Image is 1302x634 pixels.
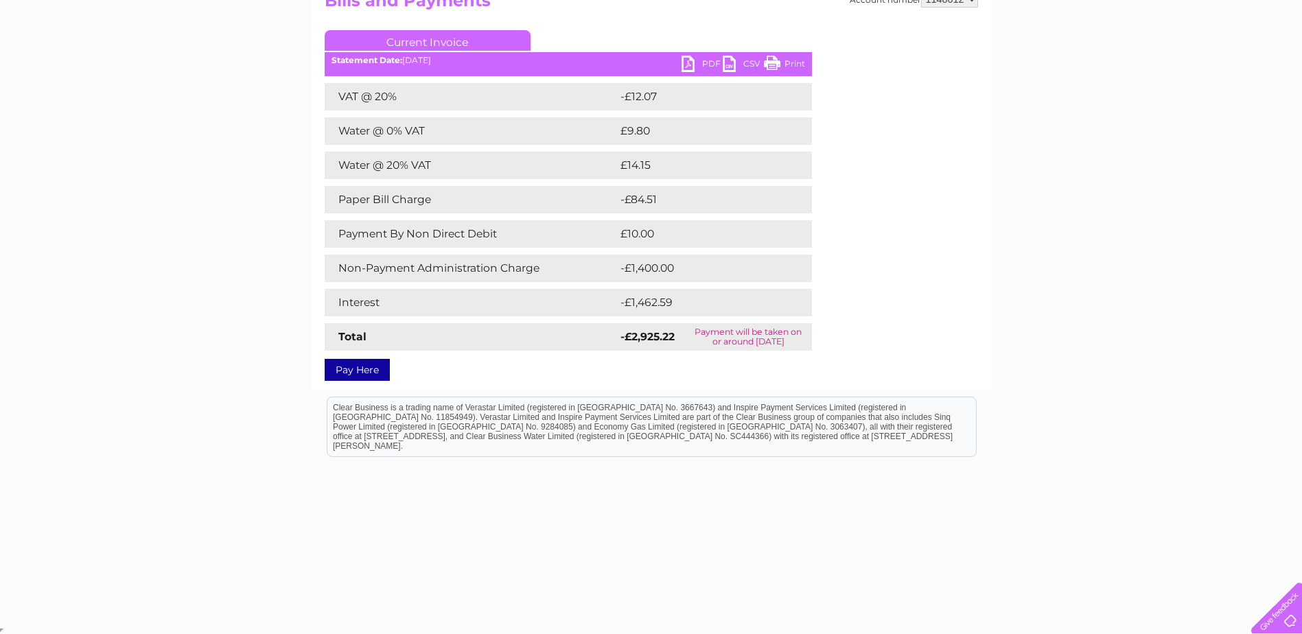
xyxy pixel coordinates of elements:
[617,289,791,316] td: -£1,462.59
[325,152,617,179] td: Water @ 20% VAT
[617,186,785,213] td: -£84.51
[325,220,617,248] td: Payment By Non Direct Debit
[617,117,781,145] td: £9.80
[338,330,367,343] strong: Total
[325,289,617,316] td: Interest
[325,117,617,145] td: Water @ 0% VAT
[620,330,675,343] strong: -£2,925.22
[617,83,785,110] td: -£12.07
[325,255,617,282] td: Non-Payment Administration Charge
[617,255,792,282] td: -£1,400.00
[764,56,805,75] a: Print
[327,8,976,67] div: Clear Business is a trading name of Verastar Limited (registered in [GEOGRAPHIC_DATA] No. 3667643...
[1133,58,1174,69] a: Telecoms
[325,186,617,213] td: Paper Bill Charge
[1043,7,1138,24] a: 0333 014 3131
[685,323,812,351] td: Payment will be taken on or around [DATE]
[1183,58,1202,69] a: Blog
[325,30,531,51] a: Current Invoice
[332,55,402,65] b: Statement Date:
[325,359,390,381] a: Pay Here
[617,220,784,248] td: £10.00
[617,152,782,179] td: £14.15
[1211,58,1244,69] a: Contact
[1095,58,1125,69] a: Energy
[682,56,723,75] a: PDF
[325,56,812,65] div: [DATE]
[325,83,617,110] td: VAT @ 20%
[723,56,764,75] a: CSV
[45,36,115,78] img: logo.png
[1060,58,1086,69] a: Water
[1257,58,1289,69] a: Log out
